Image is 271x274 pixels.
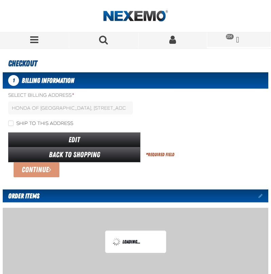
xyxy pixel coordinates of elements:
label: Ship to this address [8,121,73,127]
input: Ship to this address [8,121,14,126]
a: Edit [8,132,140,147]
span: Billing Information [22,76,74,85]
a: Edit items [258,194,268,198]
h2: Order Items [3,189,39,202]
span: Checkout [8,59,37,68]
button: Search for a product [69,33,138,49]
label: Select Billing Address [8,92,133,99]
button: You have 204 Shopping Lists. Open to view details [207,33,271,47]
button: My Account [138,33,208,49]
span: 1 [8,75,19,86]
strong: 204 [226,34,234,39]
a: Back to Shopping [8,147,140,162]
div: Loading... [112,238,159,246]
div: Required Field [146,151,174,158]
a: Home [103,10,168,22]
img: Nexemo logo [103,10,168,22]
